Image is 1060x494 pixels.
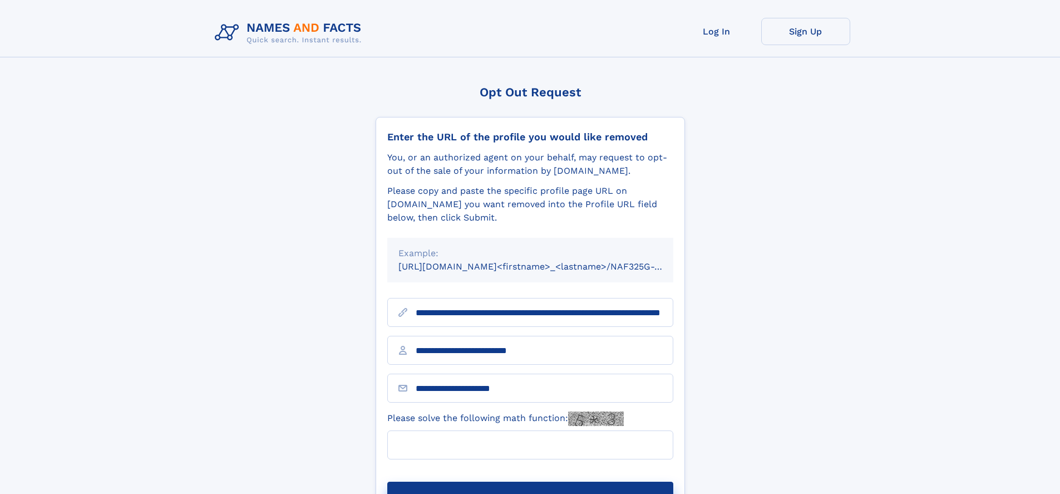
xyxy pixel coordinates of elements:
div: Opt Out Request [376,85,685,99]
div: You, or an authorized agent on your behalf, may request to opt-out of the sale of your informatio... [387,151,673,178]
label: Please solve the following math function: [387,412,624,426]
div: Example: [398,247,662,260]
div: Enter the URL of the profile you would like removed [387,131,673,143]
a: Log In [672,18,761,45]
img: Logo Names and Facts [210,18,371,48]
div: Please copy and paste the specific profile page URL on [DOMAIN_NAME] you want removed into the Pr... [387,184,673,224]
small: [URL][DOMAIN_NAME]<firstname>_<lastname>/NAF325G-xxxxxxxx [398,261,694,272]
a: Sign Up [761,18,850,45]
